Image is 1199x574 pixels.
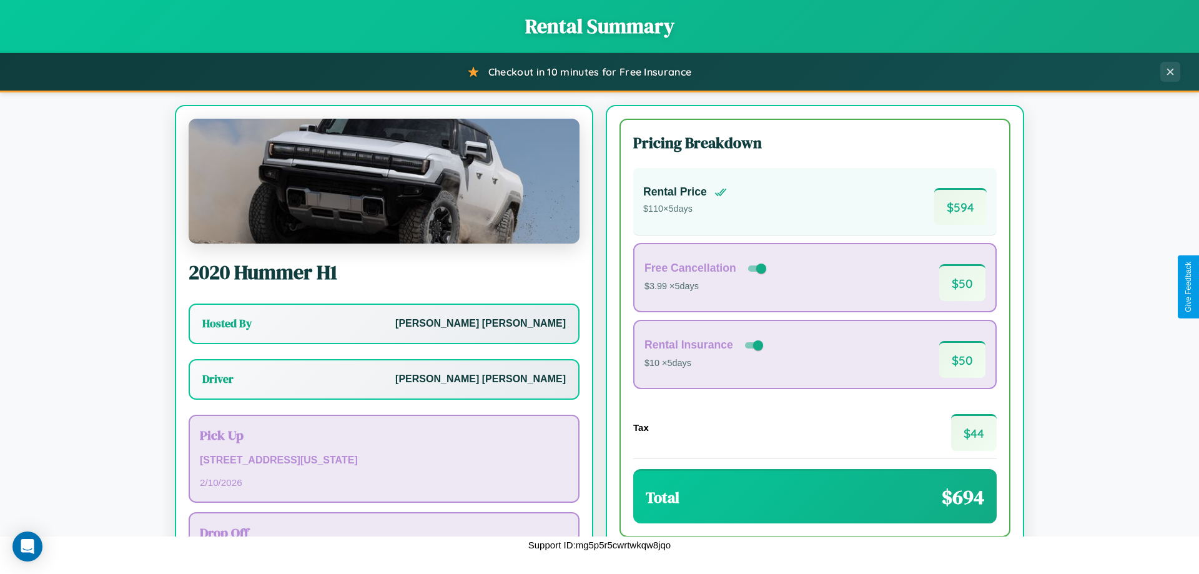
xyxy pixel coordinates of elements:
span: Checkout in 10 minutes for Free Insurance [488,66,691,78]
p: [PERSON_NAME] [PERSON_NAME] [395,370,566,388]
p: $ 110 × 5 days [643,201,727,217]
p: [STREET_ADDRESS][US_STATE] [200,452,568,470]
p: 2 / 10 / 2026 [200,474,568,491]
span: $ 50 [939,264,985,301]
h4: Rental Price [643,186,707,199]
p: [PERSON_NAME] [PERSON_NAME] [395,315,566,333]
h4: Rental Insurance [644,339,733,352]
h3: Hosted By [202,316,252,331]
h2: 2020 Hummer H1 [189,259,580,286]
span: $ 50 [939,341,985,378]
p: $10 × 5 days [644,355,766,372]
h3: Pricing Breakdown [633,132,997,153]
p: $3.99 × 5 days [644,279,769,295]
h4: Free Cancellation [644,262,736,275]
span: $ 44 [951,414,997,451]
div: Open Intercom Messenger [12,532,42,562]
span: $ 594 [934,188,987,225]
p: Support ID: mg5p5r5cwrtwkqw8jqo [528,537,671,553]
h3: Total [646,487,679,508]
h3: Drop Off [200,523,568,542]
h1: Rental Summary [12,12,1187,40]
img: Hummer H1 [189,119,580,244]
h4: Tax [633,422,649,433]
h3: Pick Up [200,426,568,444]
span: $ 694 [942,483,984,511]
div: Give Feedback [1184,262,1193,312]
h3: Driver [202,372,234,387]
